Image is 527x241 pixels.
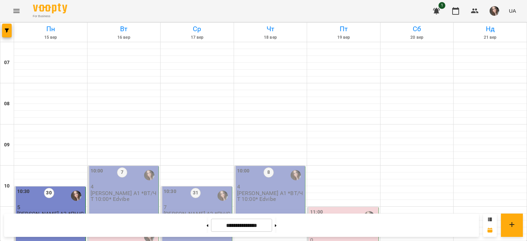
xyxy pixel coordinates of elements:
[4,59,10,67] h6: 07
[235,24,306,34] h6: Чт
[4,100,10,108] h6: 08
[33,3,67,13] img: Voopty Logo
[144,170,154,180] img: Міхайленко Юлія
[164,188,176,195] label: 10:30
[4,141,10,149] h6: 09
[509,7,516,14] span: UA
[382,34,453,41] h6: 20 вер
[308,34,379,41] h6: 19 вер
[71,191,81,201] img: Міхайленко Юлія
[15,34,86,41] h6: 15 вер
[438,2,445,9] span: 1
[164,204,231,210] p: 7
[17,188,30,195] label: 10:30
[237,190,304,202] p: [PERSON_NAME] А1 *ВТ/ЧТ 10:00* Edvibe
[89,34,160,41] h6: 16 вер
[91,190,157,202] p: [PERSON_NAME] А1 *ВТ/ЧТ 10:00* Edvibe
[506,4,519,17] button: UA
[162,34,233,41] h6: 17 вер
[308,24,379,34] h6: Пт
[291,170,301,180] img: Міхайленко Юлія
[263,167,274,178] label: 8
[237,167,250,175] label: 10:00
[382,24,453,34] h6: Сб
[89,24,160,34] h6: Вт
[91,184,157,190] p: 4
[8,3,25,19] button: Menu
[235,34,306,41] h6: 18 вер
[17,204,84,210] p: 5
[455,24,526,34] h6: Нд
[33,14,67,19] span: For Business
[44,188,54,198] label: 30
[455,34,526,41] h6: 21 вер
[117,167,127,178] label: 7
[218,191,228,201] img: Міхайленко Юлія
[490,6,499,16] img: f6374287e352a2e74eca4bf889e79d1e.jpg
[91,167,103,175] label: 10:00
[237,184,304,190] p: 4
[162,24,233,34] h6: Ср
[310,208,323,216] label: 11:00
[4,182,10,190] h6: 10
[15,24,86,34] h6: Пн
[190,188,201,198] label: 31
